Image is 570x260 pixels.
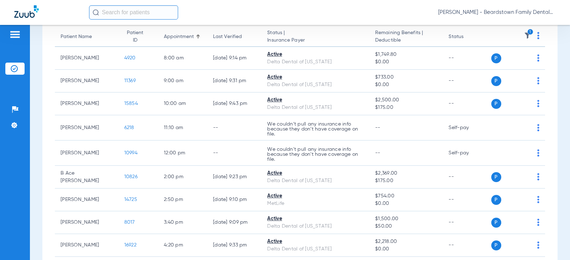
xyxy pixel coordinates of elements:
[158,211,207,234] td: 3:40 PM
[158,166,207,189] td: 2:00 PM
[375,238,437,245] span: $2,218.00
[443,166,491,189] td: --
[124,174,138,179] span: 10826
[158,115,207,140] td: 11:10 AM
[267,200,364,207] div: MetLife
[124,150,138,155] span: 10994
[537,54,539,62] img: group-dot-blue.svg
[124,220,135,225] span: 8017
[124,101,138,106] span: 15854
[61,33,92,41] div: Patient Name
[55,92,119,115] td: [PERSON_NAME]
[124,243,136,248] span: 16922
[375,125,380,130] span: --
[537,100,539,107] img: group-dot-blue.svg
[267,51,364,58] div: Active
[261,27,369,47] th: Status |
[537,173,539,180] img: group-dot-blue.svg
[207,140,261,166] td: --
[55,70,119,92] td: [PERSON_NAME]
[267,37,364,44] span: Insurance Payer
[491,240,501,250] span: P
[537,196,539,203] img: group-dot-blue.svg
[375,51,437,58] span: $1,749.80
[55,166,119,189] td: B Ace [PERSON_NAME]
[267,104,364,111] div: Delta Dental of [US_STATE]
[443,92,491,115] td: --
[207,211,261,234] td: [DATE] 9:09 PM
[267,238,364,245] div: Active
[443,211,491,234] td: --
[55,234,119,257] td: [PERSON_NAME]
[443,115,491,140] td: Self-pay
[375,58,437,66] span: $0.00
[213,33,242,41] div: Last Verified
[267,81,364,89] div: Delta Dental of [US_STATE]
[375,177,437,185] span: $175.00
[124,29,152,44] div: Patient ID
[537,242,539,249] img: group-dot-blue.svg
[124,55,136,60] span: 4920
[158,47,207,70] td: 8:00 AM
[55,189,119,211] td: [PERSON_NAME]
[537,124,539,131] img: group-dot-blue.svg
[124,78,136,83] span: 11369
[375,223,437,230] span: $50.00
[55,47,119,70] td: [PERSON_NAME]
[524,32,531,39] img: filter.svg
[207,70,261,92] td: [DATE] 9:31 PM
[537,219,539,226] img: group-dot-blue.svg
[267,58,364,66] div: Delta Dental of [US_STATE]
[443,70,491,92] td: --
[207,166,261,189] td: [DATE] 9:23 PM
[443,47,491,70] td: --
[537,32,539,39] img: group-dot-blue.svg
[267,192,364,200] div: Active
[375,215,437,223] span: $1,500.00
[213,33,256,41] div: Last Verified
[443,140,491,166] td: Self-pay
[491,218,501,228] span: P
[491,99,501,109] span: P
[89,5,178,20] input: Search for patients
[443,234,491,257] td: --
[267,245,364,253] div: Delta Dental of [US_STATE]
[267,147,364,162] p: We couldn’t pull any insurance info because they don’t have coverage on file.
[267,122,364,137] p: We couldn’t pull any insurance info because they don’t have coverage on file.
[124,125,134,130] span: 6218
[55,140,119,166] td: [PERSON_NAME]
[207,189,261,211] td: [DATE] 9:10 PM
[375,104,437,111] span: $175.00
[537,77,539,84] img: group-dot-blue.svg
[267,96,364,104] div: Active
[438,9,556,16] span: [PERSON_NAME] - Beardstown Family Dental
[207,47,261,70] td: [DATE] 9:14 PM
[61,33,113,41] div: Patient Name
[158,234,207,257] td: 4:20 PM
[158,70,207,92] td: 9:00 AM
[491,76,501,86] span: P
[267,177,364,185] div: Delta Dental of [US_STATE]
[55,115,119,140] td: [PERSON_NAME]
[207,234,261,257] td: [DATE] 9:33 PM
[207,115,261,140] td: --
[124,29,146,44] div: Patient ID
[443,27,491,47] th: Status
[491,172,501,182] span: P
[375,150,380,155] span: --
[375,192,437,200] span: $754.00
[55,211,119,234] td: [PERSON_NAME]
[93,9,99,16] img: Search Icon
[267,74,364,81] div: Active
[158,189,207,211] td: 2:50 PM
[375,37,437,44] span: Deductible
[124,197,137,202] span: 14725
[267,170,364,177] div: Active
[158,92,207,115] td: 10:00 AM
[375,170,437,177] span: $2,369.00
[267,223,364,230] div: Delta Dental of [US_STATE]
[369,27,443,47] th: Remaining Benefits |
[375,96,437,104] span: $2,500.00
[158,140,207,166] td: 12:00 PM
[375,74,437,81] span: $733.00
